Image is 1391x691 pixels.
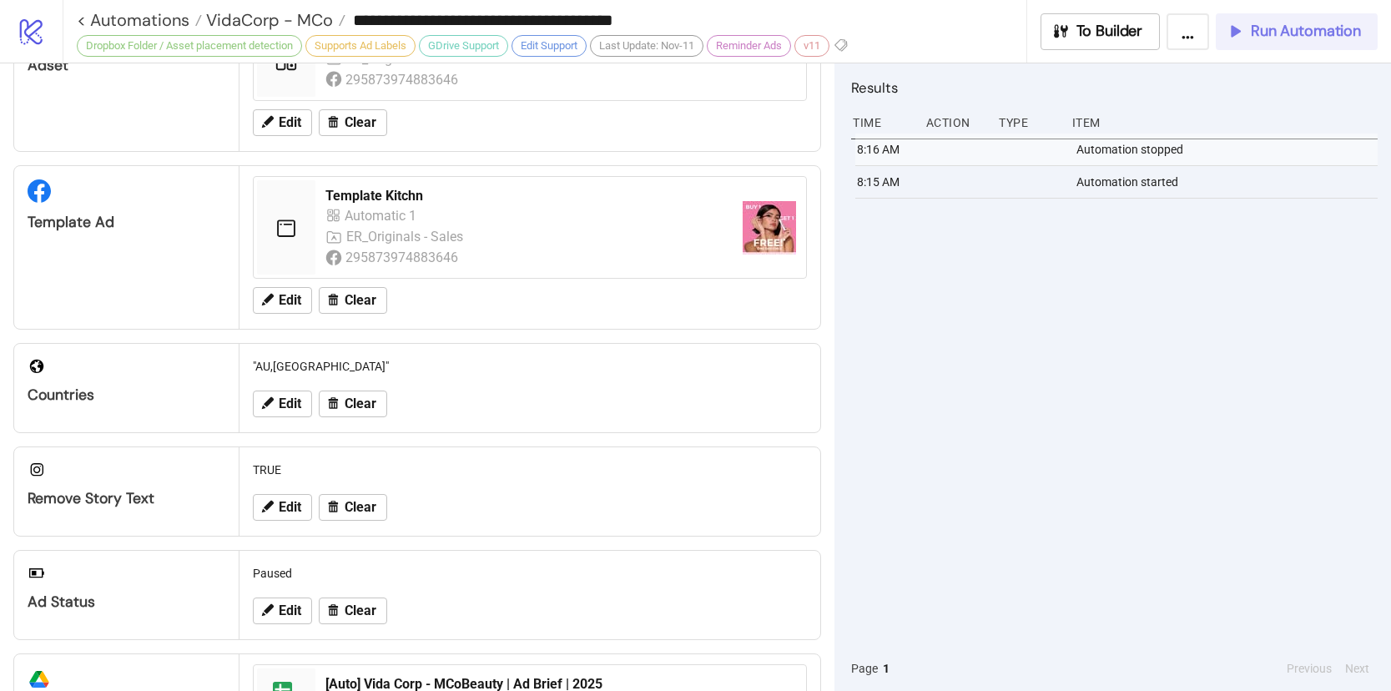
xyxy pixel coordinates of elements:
span: Clear [345,500,376,515]
button: Clear [319,598,387,624]
img: https://scontent-fra3-1.xx.fbcdn.net/v/t45.1600-4/479724001_120216927173110694_899479758034190333... [743,201,796,255]
span: Clear [345,603,376,618]
div: Time [851,107,913,139]
button: 1 [878,659,895,678]
div: 295873974883646 [345,69,461,90]
div: Template Kitchn [325,187,729,205]
span: Page [851,659,878,678]
div: Dropbox Folder / Asset placement detection [77,35,302,57]
button: Clear [319,391,387,417]
div: Last Update: Nov-11 [590,35,703,57]
span: VidaCorp - MCo [202,9,333,31]
div: Edit Support [512,35,587,57]
button: Clear [319,494,387,521]
button: Previous [1282,659,1337,678]
span: Edit [279,293,301,308]
div: Template Ad [28,213,225,232]
div: Automation started [1075,166,1382,198]
div: Countries [28,386,225,405]
div: Paused [246,557,814,589]
button: Next [1340,659,1374,678]
span: Edit [279,500,301,515]
button: Run Automation [1216,13,1378,50]
div: Item [1071,107,1378,139]
span: Edit [279,396,301,411]
button: Edit [253,287,312,314]
span: Clear [345,293,376,308]
button: To Builder [1041,13,1161,50]
span: Clear [345,115,376,130]
div: Automation stopped [1075,134,1382,165]
button: Edit [253,494,312,521]
button: Edit [253,598,312,624]
div: 295873974883646 [345,247,461,268]
div: "AU,[GEOGRAPHIC_DATA]" [246,351,814,382]
span: Run Automation [1251,22,1361,41]
a: < Automations [77,12,202,28]
span: To Builder [1076,22,1143,41]
div: Supports Ad Labels [305,35,416,57]
span: Edit [279,603,301,618]
div: Remove Story Text [28,489,225,508]
button: Clear [319,287,387,314]
button: Edit [253,109,312,136]
div: 8:16 AM [855,134,917,165]
div: Automatic 1 [345,205,421,226]
div: Type [997,107,1059,139]
div: Action [925,107,986,139]
div: Reminder Ads [707,35,791,57]
div: 8:15 AM [855,166,917,198]
div: GDrive Support [419,35,508,57]
button: ... [1167,13,1209,50]
span: Edit [279,115,301,130]
div: TRUE [246,454,814,486]
div: Adset [28,56,225,75]
button: Clear [319,109,387,136]
div: Ad Status [28,593,225,612]
a: VidaCorp - MCo [202,12,345,28]
div: ER_Originals - Sales [346,226,466,247]
span: Clear [345,396,376,411]
div: v11 [794,35,829,57]
h2: Results [851,77,1378,98]
button: Edit [253,391,312,417]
